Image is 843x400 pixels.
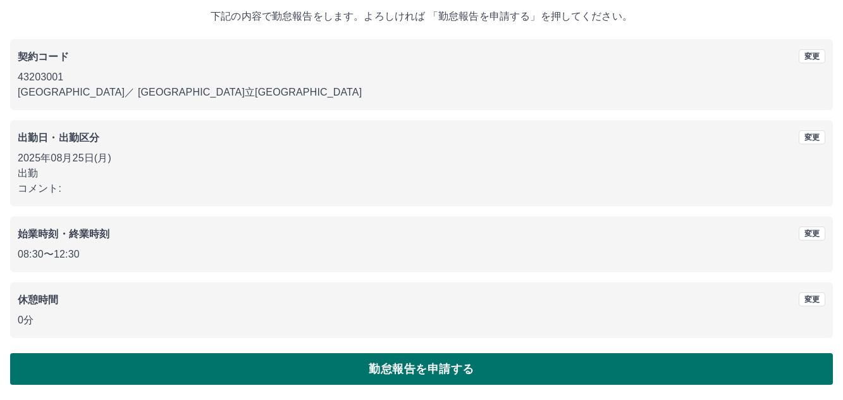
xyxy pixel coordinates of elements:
button: 変更 [799,227,825,241]
button: 変更 [799,292,825,306]
b: 出勤日・出勤区分 [18,132,99,143]
p: 下記の内容で勤怠報告をします。よろしければ 「勤怠報告を申請する」を押してください。 [10,9,833,24]
p: 43203001 [18,70,825,85]
p: 08:30 〜 12:30 [18,247,825,262]
button: 変更 [799,130,825,144]
p: 出勤 [18,166,825,181]
p: コメント: [18,181,825,196]
b: 始業時刻・終業時刻 [18,228,109,239]
b: 休憩時間 [18,294,59,305]
button: 変更 [799,49,825,63]
p: 2025年08月25日(月) [18,151,825,166]
b: 契約コード [18,51,69,62]
p: [GEOGRAPHIC_DATA] ／ [GEOGRAPHIC_DATA]立[GEOGRAPHIC_DATA] [18,85,825,100]
p: 0分 [18,313,825,328]
button: 勤怠報告を申請する [10,353,833,385]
